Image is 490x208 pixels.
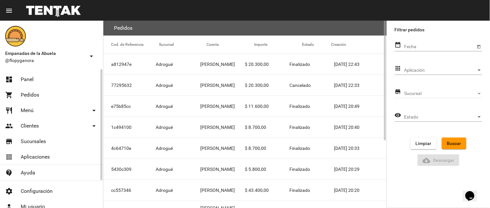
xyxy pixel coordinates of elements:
mat-icon: arrow_drop_down [90,107,98,114]
span: Empanadas de la Abuela [5,49,85,57]
span: Aplicaciones [21,154,50,160]
span: Adrogué [156,166,173,172]
mat-icon: date_range [395,41,401,49]
mat-select: Estado [404,115,482,120]
mat-icon: people [5,122,13,130]
mat-cell: [PERSON_NAME] [200,96,245,117]
span: Clientes [21,123,39,129]
button: Limpiar [411,138,437,149]
mat-cell: [DATE] 20:20 [334,180,387,201]
mat-header-cell: Sucursal [159,36,207,54]
span: Adrogué [156,187,173,193]
img: f0136945-ed32-4f7c-91e3-a375bc4bb2c5.png [5,26,26,47]
span: Pedidos [21,92,39,98]
span: Estado [404,115,476,120]
mat-icon: arrow_drop_down [88,52,95,60]
mat-icon: Descargar Reporte [423,157,431,164]
span: Panel [21,76,34,83]
span: Sucursales [21,138,46,145]
mat-icon: menu [5,7,13,15]
input: Fecha [404,44,475,49]
span: Sucursal [404,91,476,96]
mat-icon: apps [395,65,401,72]
label: Filtrar pedidos [395,26,482,34]
mat-icon: apps [5,153,13,161]
mat-cell: $ 8.700,00 [245,138,290,159]
mat-header-cell: Cod. de Referencia [103,36,159,54]
mat-cell: $ 5.800,00 [245,159,290,180]
button: Descargar ReporteDescargar [418,154,460,166]
span: Ayuda [21,170,35,176]
span: Aplicación [404,68,476,73]
mat-cell: [PERSON_NAME] [200,138,245,159]
mat-cell: [PERSON_NAME] [200,180,245,201]
mat-cell: $ 20.300,00 [245,75,290,96]
mat-cell: [DATE] 20:33 [334,138,387,159]
mat-cell: [DATE] 22:33 [334,75,387,96]
mat-icon: visibility [395,111,401,119]
mat-cell: [DATE] 22:43 [334,54,387,75]
mat-cell: $ 43.400,00 [245,180,290,201]
span: Finalizado [290,103,310,109]
span: @flopyganora [5,57,85,64]
mat-cell: 77295632 [103,75,156,96]
span: Menú [21,107,34,114]
mat-cell: 1c494100 [103,117,156,138]
span: Finalizado [290,166,310,172]
mat-header-cell: Estado [302,36,331,54]
span: Configuración [21,188,53,194]
span: Adrogué [156,124,173,130]
span: Descargar [423,158,454,163]
span: Finalizado [290,145,310,151]
mat-cell: [PERSON_NAME] [200,117,245,138]
mat-icon: restaurant [5,107,13,114]
span: Adrogué [156,145,173,151]
mat-icon: store [5,138,13,145]
span: Finalizado [290,187,310,193]
mat-icon: settings [5,187,13,195]
mat-header-cell: Cuenta [207,36,255,54]
span: Adrogué [156,61,173,68]
span: Adrogué [156,82,173,88]
mat-cell: [DATE] 20:29 [334,159,387,180]
iframe: chat widget [463,182,484,202]
button: Buscar [442,138,466,149]
button: Open calendar [475,43,482,50]
mat-select: Aplicación [404,68,482,73]
mat-cell: $ 8.700,00 [245,117,290,138]
mat-icon: contact_support [5,169,13,177]
mat-cell: $ 20.300,00 [245,54,290,75]
span: Finalizado [290,124,310,130]
mat-icon: store [395,88,401,96]
mat-cell: 5430c309 [103,159,156,180]
mat-cell: $ 11.600,00 [245,96,290,117]
span: Limpiar [416,141,432,146]
h3: Pedidos [114,24,132,33]
mat-cell: [PERSON_NAME] [200,54,245,75]
mat-cell: [DATE] 20:49 [334,96,387,117]
mat-cell: a812947e [103,54,156,75]
flou-section-header: Pedidos [103,21,387,36]
mat-cell: 4c64710e [103,138,156,159]
mat-icon: shopping_cart [5,91,13,99]
mat-cell: [PERSON_NAME] [200,75,245,96]
mat-cell: [DATE] 20:40 [334,117,387,138]
span: Buscar [447,141,461,146]
mat-cell: e75b85cc [103,96,156,117]
span: Adrogué [156,103,173,109]
mat-select: Sucursal [404,91,482,96]
span: Finalizado [290,61,310,68]
span: Cancelado [290,82,311,88]
mat-header-cell: Importe [254,36,302,54]
mat-cell: cc557346 [103,180,156,201]
mat-cell: [PERSON_NAME] [200,159,245,180]
mat-icon: dashboard [5,76,13,83]
mat-header-cell: Creación [331,36,387,54]
mat-icon: arrow_drop_down [90,122,98,130]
